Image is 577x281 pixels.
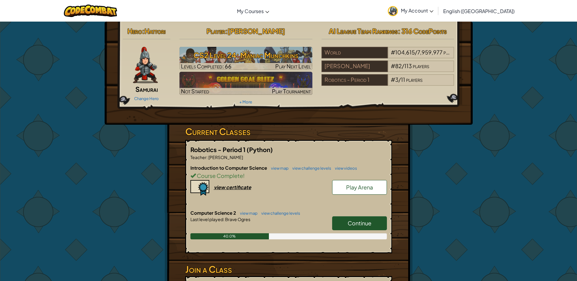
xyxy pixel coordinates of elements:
a: Play Next Level [179,47,312,70]
a: English ([GEOGRAPHIC_DATA]) [440,3,518,19]
span: (Python) [247,146,273,153]
img: CodeCombat logo [64,5,117,17]
a: My Courses [234,3,272,19]
span: 82 [395,62,402,69]
span: Play Next Level [275,63,311,70]
span: : [207,154,208,160]
span: / [415,49,417,56]
span: 7,959,977 [417,49,443,56]
span: : [225,27,228,35]
span: My Account [401,7,433,14]
span: Hattori [144,27,165,35]
div: view certificate [214,184,251,190]
span: Course Complete [196,172,243,179]
span: ! [243,172,245,179]
span: Last level played [190,217,223,222]
span: 104,615 [395,49,415,56]
a: World#104,615/7,959,977players [322,53,454,60]
h3: CS2 Level 24: Maniac Munchkins [179,48,312,62]
a: Robotics - Period 1#3/11players [322,80,454,87]
span: # [391,62,395,69]
img: certificate-icon.png [190,180,209,196]
span: English ([GEOGRAPHIC_DATA]) [443,8,515,14]
a: Change Hero [134,96,159,101]
span: Robotics - Period 1 [190,146,247,153]
span: 113 [404,62,412,69]
a: view map [268,166,289,171]
span: players [443,49,460,56]
span: # [391,49,395,56]
span: / [402,62,404,69]
span: Play Arena [346,184,373,191]
span: Play Tournament [272,88,311,95]
span: Computer Science 2 [190,210,237,216]
div: [PERSON_NAME] [322,61,388,72]
img: avatar [388,6,398,16]
span: AI League Team Rankings [329,27,398,35]
span: 11 [401,76,405,83]
div: World [322,47,388,58]
h3: Current Classes [185,125,392,138]
span: Levels Completed: 66 [181,63,231,70]
a: + More [239,99,252,104]
span: : [223,217,224,222]
span: My Courses [237,8,264,14]
a: [PERSON_NAME]#82/113players [322,66,454,73]
div: 40.0% [190,233,269,239]
span: Hero [127,27,142,35]
span: Not Started [181,88,209,95]
span: : 316 CodePoints [398,27,447,35]
span: 3 [395,76,398,83]
span: players [406,76,422,83]
span: : [142,27,144,35]
img: Golden Goal [179,72,312,95]
span: players [413,62,429,69]
span: Teacher [190,154,207,160]
span: Player [207,27,225,35]
a: My Account [385,1,436,20]
img: samurai.pose.png [133,47,158,83]
span: / [398,76,401,83]
span: Brave Ogres [224,217,250,222]
img: CS2 Level 24: Maniac Munchkins [179,47,312,70]
span: Continue [348,220,371,227]
a: view challenge levels [289,166,331,171]
a: view challenge levels [258,211,300,216]
a: Not StartedPlay Tournament [179,72,312,95]
span: [PERSON_NAME] [208,154,243,160]
span: # [391,76,395,83]
a: view map [237,211,258,216]
a: view videos [332,166,357,171]
span: Samurai [135,85,158,93]
h3: Join a Class [185,262,392,276]
span: Introduction to Computer Science [190,165,268,171]
span: [PERSON_NAME] [228,27,285,35]
div: Robotics - Period 1 [322,74,388,86]
a: view certificate [190,184,251,190]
